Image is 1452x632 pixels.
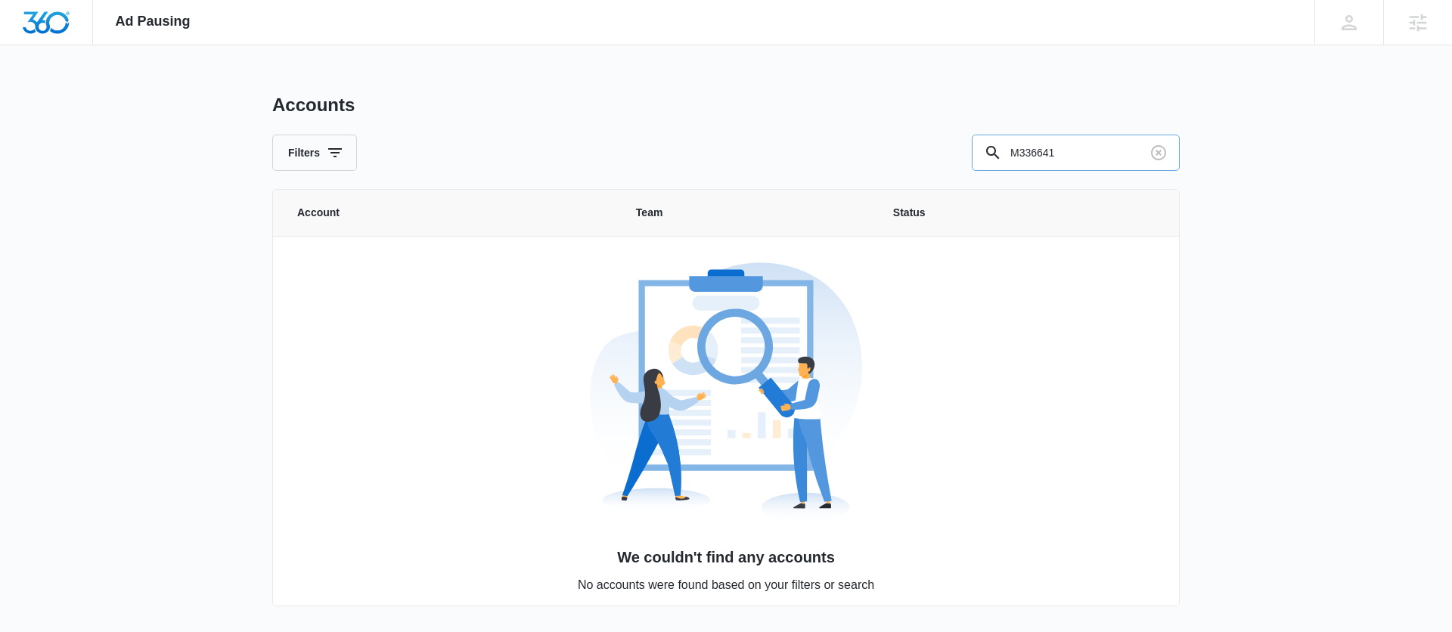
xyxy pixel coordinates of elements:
span: Ad Pausing [116,14,191,29]
h1: Accounts [272,94,355,116]
button: Filters [272,135,357,171]
input: Search By Account Number [972,135,1180,171]
span: Team [636,205,857,221]
span: Account [297,205,600,221]
span: Status [893,205,1155,221]
p: No accounts were found based on your filters or search [274,576,1178,594]
button: Clear [1146,141,1171,165]
h3: We couldn't find any accounts [274,546,1178,568]
img: No Data [590,256,862,528]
